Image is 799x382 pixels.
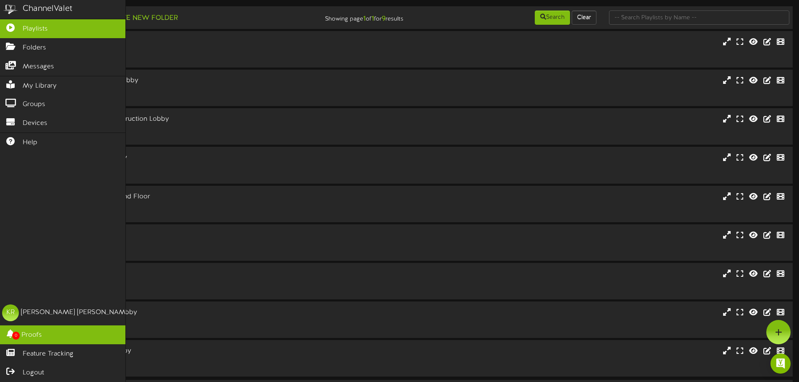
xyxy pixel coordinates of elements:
div: [PERSON_NAME] - Construction Lobby [34,114,340,124]
strong: 1 [363,15,366,23]
div: Landscape ( 16:9 ) [34,124,340,131]
div: [PERSON_NAME] - Second Floor [34,192,340,202]
div: # 15429 [34,93,340,100]
span: My Library [23,81,57,91]
div: [US_STATE] County - Lobby [34,346,340,356]
div: # 13298 [34,325,340,332]
span: 0 [12,332,20,340]
div: [US_STATE] Falls - Lobby [34,37,340,47]
div: Southern [US_STATE] - Lobby [34,308,340,317]
div: Landscape ( 16:9 ) [34,356,340,363]
strong: 9 [382,15,385,23]
span: Devices [23,119,47,128]
span: Feature Tracking [23,349,73,359]
div: # 13296 [34,54,340,61]
div: Sacramento - Lobby [34,231,340,240]
div: # 13297 [34,286,340,293]
div: Showing page of for results [281,10,410,24]
div: Salt Lake - Lobby [34,269,340,279]
div: Landscape ( 16:9 ) [34,86,340,93]
div: Landscape ( 16:9 ) [34,279,340,286]
span: Messages [23,62,54,72]
span: Groups [23,100,45,109]
div: Open Intercom Messenger [770,353,791,374]
div: # 13311 [34,131,340,138]
div: [GEOGRAPHIC_DATA] - Lobby [34,76,340,86]
div: Landscape ( 16:9 ) [34,47,340,54]
button: Clear [572,10,596,25]
div: [PERSON_NAME] [PERSON_NAME] [21,308,131,317]
div: # 13301 [34,208,340,216]
span: Proofs [21,330,42,340]
div: [PERSON_NAME] - Lobby [34,153,340,163]
button: Search [535,10,570,25]
div: Landscape ( 16:9 ) [34,201,340,208]
div: Landscape ( 16:9 ) [34,317,340,325]
span: Folders [23,43,46,53]
div: KR [2,304,19,321]
strong: 1 [372,15,374,23]
input: -- Search Playlists by Name -- [609,10,789,25]
div: # 13299 [34,363,340,370]
div: Landscape ( 16:9 ) [34,163,340,170]
span: Logout [23,368,44,378]
div: # 13295 [34,247,340,255]
div: # 13300 [34,170,340,177]
button: Create New Folder [97,13,180,23]
div: Landscape ( 16:9 ) [34,240,340,247]
span: Help [23,138,37,148]
span: Playlists [23,24,48,34]
div: ChannelValet [23,3,73,15]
